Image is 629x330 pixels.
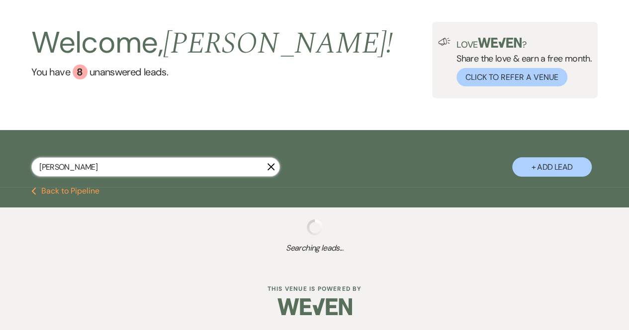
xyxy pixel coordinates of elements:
img: loading spinner [307,219,323,235]
img: Weven Logo [277,289,352,324]
img: weven-logo-green.svg [478,38,522,48]
span: [PERSON_NAME] ! [163,21,393,66]
a: You have 8 unanswered leads. [31,65,393,79]
span: Searching leads... [31,242,598,254]
img: loud-speaker-illustration.svg [438,38,450,46]
h2: Welcome, [31,22,393,65]
div: Share the love & earn a free month. [450,38,592,86]
button: Back to Pipeline [31,187,99,195]
p: Love ? [456,38,592,49]
div: 8 [73,65,88,79]
input: Search by name, event date, email address or phone number [31,157,280,177]
button: Click to Refer a Venue [456,68,567,86]
button: + Add Lead [512,157,592,177]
